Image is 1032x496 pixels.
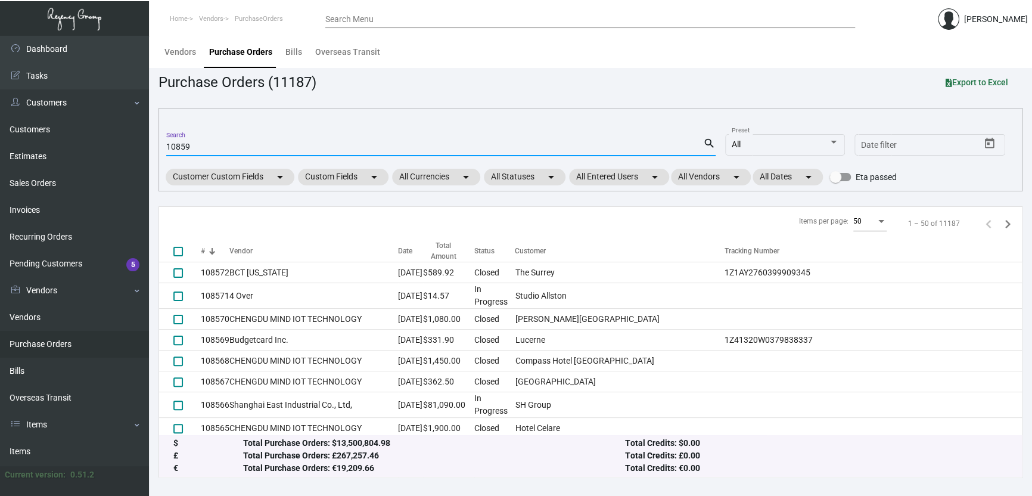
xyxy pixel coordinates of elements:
div: Purchase Orders [209,46,272,58]
td: 108572 [201,262,229,283]
td: 108570 [201,309,229,330]
button: Open calendar [980,134,999,153]
div: Vendor [229,246,398,256]
input: End date [908,141,965,150]
mat-chip: Customer Custom Fields [166,169,294,185]
td: In Progress [474,392,515,418]
td: CHENGDU MIND IOT TECHNOLOGY [229,418,398,439]
span: Export to Excel [946,77,1008,87]
td: 108565 [201,418,229,439]
mat-chip: All Vendors [671,169,751,185]
div: € [173,463,243,475]
td: Hotel Celare [515,418,725,439]
div: Total Credits: £0.00 [625,450,1008,463]
td: [GEOGRAPHIC_DATA] [515,371,725,392]
td: $1,450.00 [423,351,474,371]
mat-icon: arrow_drop_down [367,170,381,184]
div: Total Amount [423,240,474,262]
div: Total Purchase Orders: €19,209.66 [243,463,626,475]
td: 1Z1AY2760399909345 [725,262,1022,283]
div: Purchase Orders (11187) [158,72,316,93]
div: Customer [515,246,546,256]
td: [DATE] [398,283,423,309]
td: Closed [474,351,515,371]
td: Closed [474,262,515,283]
td: $589.92 [423,262,474,283]
td: [PERSON_NAME][GEOGRAPHIC_DATA] [515,309,725,330]
td: 1Z41320W0379838337 [725,330,1022,351]
td: In Progress [474,283,515,309]
img: admin@bootstrapmaster.com [938,8,959,30]
td: $331.90 [423,330,474,351]
td: 108571 [201,283,229,309]
div: Total Credits: €0.00 [625,463,1008,475]
td: 108568 [201,351,229,371]
button: Next page [998,214,1017,233]
div: # [201,246,229,256]
div: Total Purchase Orders: $13,500,804.98 [243,438,626,450]
span: Vendors [199,15,223,23]
mat-icon: arrow_drop_down [459,170,473,184]
mat-icon: arrow_drop_down [273,170,287,184]
td: [DATE] [398,418,423,439]
div: # [201,246,205,256]
td: [DATE] [398,351,423,371]
td: 108569 [201,330,229,351]
mat-chip: All Statuses [484,169,565,185]
mat-icon: arrow_drop_down [729,170,744,184]
td: Closed [474,330,515,351]
mat-chip: All Currencies [392,169,480,185]
td: CHENGDU MIND IOT TECHNOLOGY [229,309,398,330]
td: Budgetcard Inc. [229,330,398,351]
div: Status [474,246,515,256]
div: Tracking Number [725,246,779,256]
span: All [732,139,741,149]
div: Vendors [164,46,196,58]
td: CHENGDU MIND IOT TECHNOLOGY [229,371,398,392]
mat-select: Items per page: [853,218,887,226]
span: Home [170,15,188,23]
div: Total Purchase Orders: £267,257.46 [243,450,626,463]
div: [PERSON_NAME] [964,13,1028,26]
div: Tracking Number [725,246,1022,256]
td: BCT [US_STATE] [229,262,398,283]
td: Shanghai East Industrial Co., Ltd, [229,392,398,418]
td: $1,900.00 [423,418,474,439]
mat-chip: All Entered Users [569,169,669,185]
td: Closed [474,418,515,439]
div: 0.51.2 [70,469,94,481]
td: Closed [474,371,515,392]
div: Items per page: [799,216,848,227]
td: Studio Allston [515,283,725,309]
span: 50 [853,217,862,225]
td: 4 Over [229,283,398,309]
div: Overseas Transit [315,46,380,58]
td: Closed [474,309,515,330]
button: Export to Excel [936,72,1018,93]
mat-icon: search [703,137,716,151]
td: 108567 [201,371,229,392]
td: $1,080.00 [423,309,474,330]
mat-icon: arrow_drop_down [801,170,816,184]
td: CHENGDU MIND IOT TECHNOLOGY [229,351,398,371]
td: 108566 [201,392,229,418]
td: [DATE] [398,392,423,418]
div: Current version: [5,469,66,481]
div: £ [173,450,243,463]
td: $81,090.00 [423,392,474,418]
td: [DATE] [398,371,423,392]
div: Vendor [229,246,253,256]
td: [DATE] [398,262,423,283]
div: Customer [515,246,725,256]
div: Total Amount [423,240,464,262]
div: Total Credits: $0.00 [625,438,1008,450]
input: Start date [861,141,898,150]
mat-icon: arrow_drop_down [544,170,558,184]
td: [DATE] [398,309,423,330]
td: Lucerne [515,330,725,351]
td: SH Group [515,392,725,418]
div: Date [398,246,423,256]
td: The Surrey [515,262,725,283]
div: Status [474,246,495,256]
mat-icon: arrow_drop_down [648,170,662,184]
